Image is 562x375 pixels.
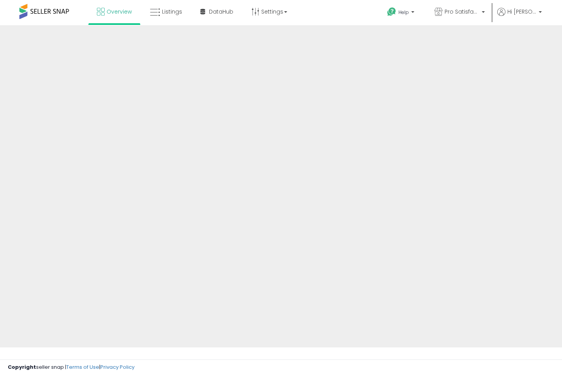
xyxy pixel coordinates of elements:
a: Help [381,1,422,25]
i: Get Help [387,7,397,17]
span: Hi [PERSON_NAME] [507,8,536,16]
span: Help [398,9,409,16]
span: DataHub [209,8,233,16]
span: Overview [107,8,132,16]
span: Pro Satisfaction [445,8,479,16]
span: Listings [162,8,182,16]
a: Hi [PERSON_NAME] [497,8,542,25]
